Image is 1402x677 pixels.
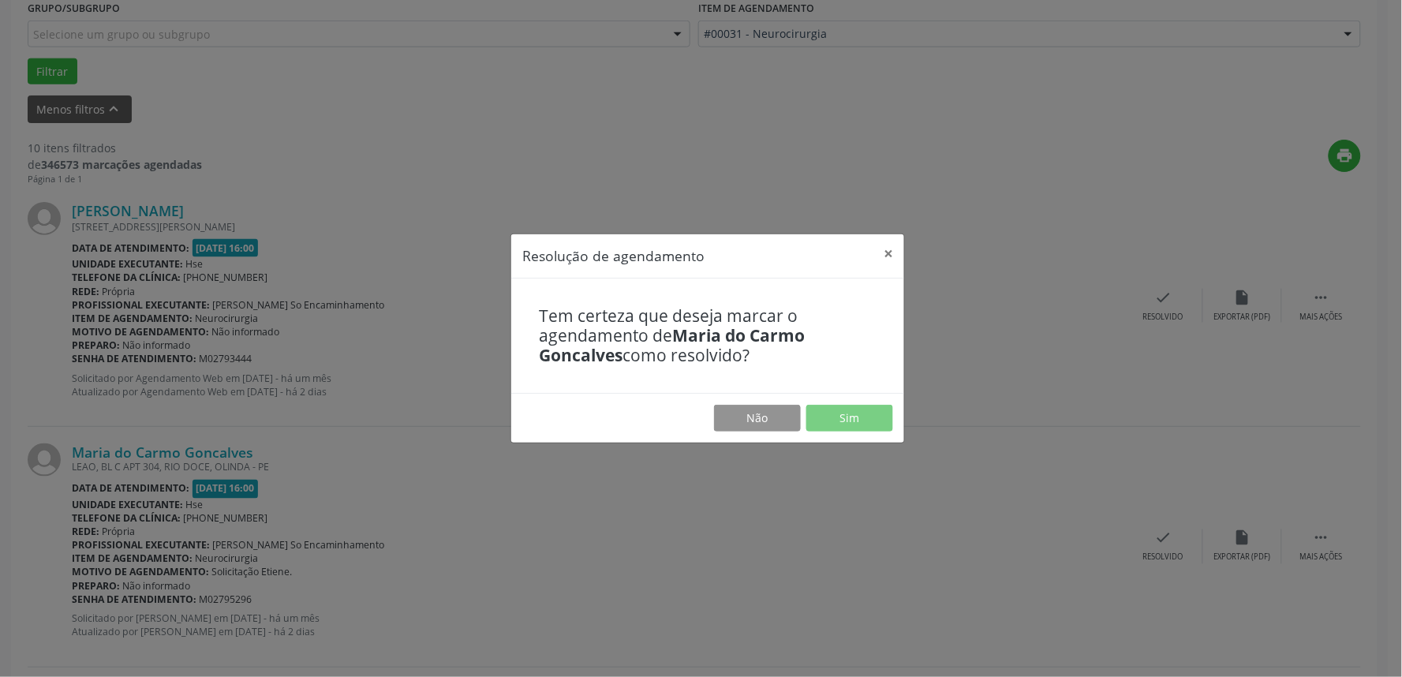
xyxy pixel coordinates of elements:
[806,405,893,432] button: Sim
[522,245,705,266] h5: Resolução de agendamento
[539,306,877,366] h4: Tem certeza que deseja marcar o agendamento de como resolvido?
[714,405,801,432] button: Não
[539,324,805,366] b: Maria do Carmo Goncalves
[873,234,904,273] button: Close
